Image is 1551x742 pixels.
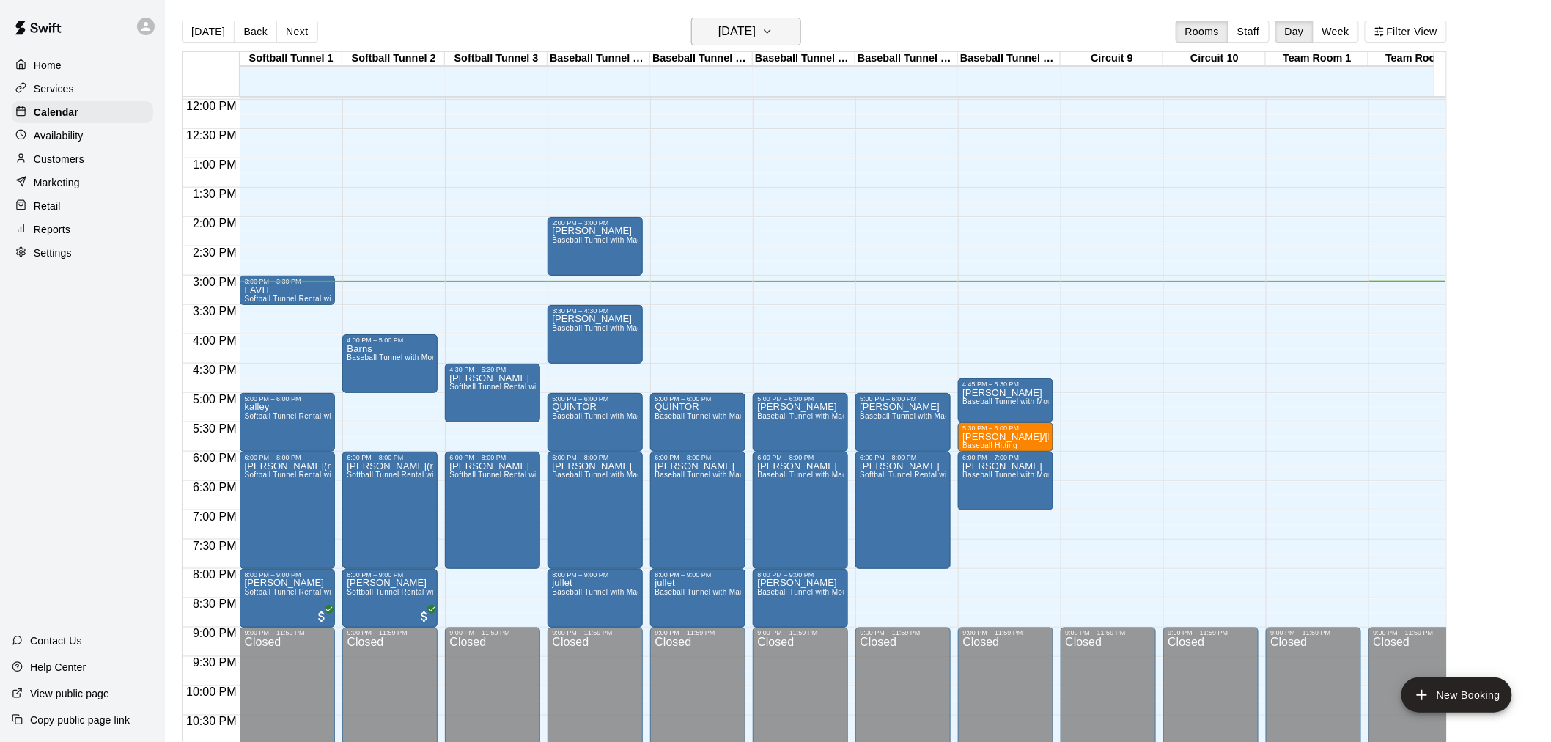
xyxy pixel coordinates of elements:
[962,471,1061,479] span: Baseball Tunnel with Mound
[757,588,855,596] span: Baseball Tunnel with Mound
[189,422,240,435] span: 5:30 PM
[12,54,153,76] a: Home
[34,222,70,237] p: Reports
[650,393,745,452] div: 5:00 PM – 6:00 PM: QUINTOR
[1168,630,1254,637] div: 9:00 PM – 11:59 PM
[855,52,958,66] div: Baseball Tunnel 7 (Mound/Machine)
[1061,52,1163,66] div: Circuit 9
[183,100,240,112] span: 12:00 PM
[34,81,74,96] p: Services
[189,540,240,552] span: 7:30 PM
[12,101,153,123] a: Calendar
[417,609,432,624] span: All customers have paid
[552,454,638,461] div: 6:00 PM – 8:00 PM
[34,199,61,213] p: Retail
[189,158,240,171] span: 1:00 PM
[12,242,153,264] div: Settings
[12,125,153,147] div: Availability
[962,397,1061,405] span: Baseball Tunnel with Mound
[757,454,844,461] div: 6:00 PM – 8:00 PM
[962,630,1049,637] div: 9:00 PM – 11:59 PM
[650,569,745,628] div: 8:00 PM – 9:00 PM: jullet
[234,21,277,43] button: Back
[189,393,240,405] span: 5:00 PM
[552,588,656,596] span: Baseball Tunnel with Machine
[548,217,643,276] div: 2:00 PM – 3:00 PM: CRUZ
[240,276,335,305] div: 3:00 PM – 3:30 PM: LAVIT
[342,334,438,393] div: 4:00 PM – 5:00 PM: Barns
[1163,52,1266,66] div: Circuit 10
[244,588,369,596] span: Softball Tunnel Rental with Machine
[757,630,844,637] div: 9:00 PM – 11:59 PM
[342,452,438,569] div: 6:00 PM – 8:00 PM: murdock(mavrics)
[342,52,445,66] div: Softball Tunnel 2
[244,412,369,420] span: Softball Tunnel Rental with Machine
[757,412,861,420] span: Baseball Tunnel with Machine
[548,52,650,66] div: Baseball Tunnel 4 (Machine)
[753,52,855,66] div: Baseball Tunnel 6 (Machine)
[552,571,638,578] div: 8:00 PM – 9:00 PM
[240,452,335,569] div: 6:00 PM – 8:00 PM: murdock(mavrics)
[548,452,643,569] div: 6:00 PM – 8:00 PM: ohman
[449,471,575,479] span: Softball Tunnel Rental with Machine
[342,569,438,628] div: 8:00 PM – 9:00 PM: Layne Erickson
[962,441,1017,449] span: Baseball Hitting
[962,425,1049,432] div: 5:30 PM – 6:00 PM
[753,452,848,569] div: 6:00 PM – 8:00 PM: ADAM ROSALES
[962,381,1049,388] div: 4:45 PM – 5:30 PM
[860,412,964,420] span: Baseball Tunnel with Machine
[244,295,369,303] span: Softball Tunnel Rental with Machine
[552,630,638,637] div: 9:00 PM – 11:59 PM
[855,452,951,569] div: 6:00 PM – 8:00 PM: Royer
[552,471,656,479] span: Baseball Tunnel with Machine
[753,569,848,628] div: 8:00 PM – 9:00 PM: JAKE BARRET
[1275,21,1314,43] button: Day
[189,334,240,347] span: 4:00 PM
[860,395,946,403] div: 5:00 PM – 6:00 PM
[1313,21,1359,43] button: Week
[12,195,153,217] a: Retail
[12,172,153,194] a: Marketing
[189,276,240,288] span: 3:00 PM
[650,452,745,569] div: 6:00 PM – 8:00 PM: ADAM ROSALES
[240,52,342,66] div: Softball Tunnel 1
[1228,21,1270,43] button: Staff
[189,569,240,581] span: 8:00 PM
[12,78,153,100] a: Services
[244,471,369,479] span: Softball Tunnel Rental with Machine
[240,393,335,452] div: 5:00 PM – 6:00 PM: kalley
[757,471,861,479] span: Baseball Tunnel with Machine
[34,246,72,260] p: Settings
[552,412,656,420] span: Baseball Tunnel with Machine
[548,305,643,364] div: 3:30 PM – 4:30 PM: AARON POLSTON
[12,148,153,170] a: Customers
[860,471,985,479] span: Softball Tunnel Rental with Machine
[244,395,331,403] div: 5:00 PM – 6:00 PM
[691,18,801,45] button: [DATE]
[34,128,84,143] p: Availability
[860,454,946,461] div: 6:00 PM – 8:00 PM
[548,393,643,452] div: 5:00 PM – 6:00 PM: QUINTOR
[1270,630,1357,637] div: 9:00 PM – 11:59 PM
[30,660,86,675] p: Help Center
[449,454,536,461] div: 6:00 PM – 8:00 PM
[548,569,643,628] div: 8:00 PM – 9:00 PM: jullet
[855,393,951,452] div: 5:00 PM – 6:00 PM: SHAW
[189,188,240,200] span: 1:30 PM
[958,378,1053,422] div: 4:45 PM – 5:30 PM: RIVERA
[347,471,472,479] span: Softball Tunnel Rental with Machine
[189,217,240,229] span: 2:00 PM
[244,454,331,461] div: 6:00 PM – 8:00 PM
[445,52,548,66] div: Softball Tunnel 3
[182,21,235,43] button: [DATE]
[12,218,153,240] a: Reports
[189,598,240,611] span: 8:30 PM
[189,452,240,464] span: 6:00 PM
[34,58,62,73] p: Home
[552,219,638,227] div: 2:00 PM – 3:00 PM
[30,686,109,701] p: View public page
[655,412,759,420] span: Baseball Tunnel with Machine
